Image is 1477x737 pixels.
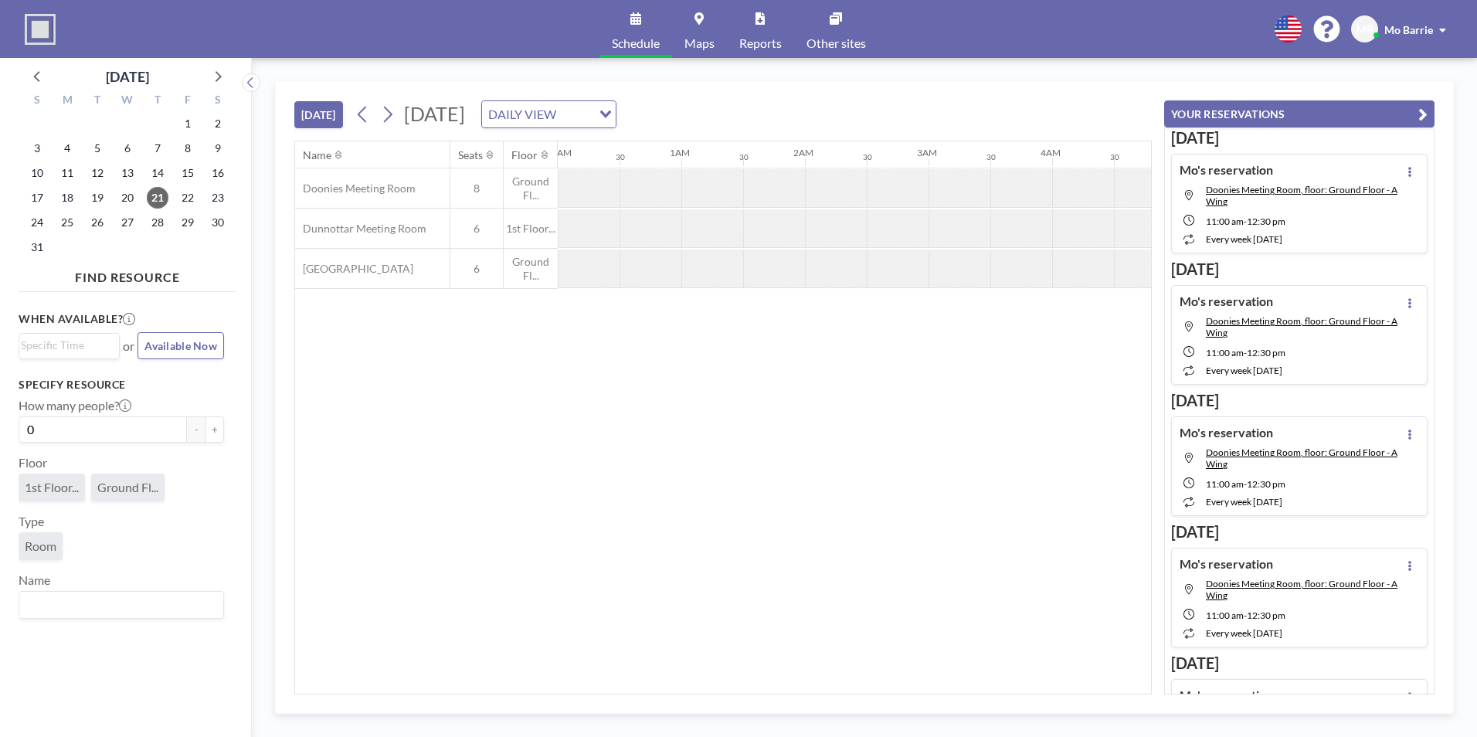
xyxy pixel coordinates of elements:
[684,37,715,49] span: Maps
[138,332,224,359] button: Available Now
[25,14,56,45] img: organization-logo
[295,222,426,236] span: Dunnottar Meeting Room
[612,37,660,49] span: Schedule
[87,212,108,233] span: Tuesday, August 26, 2025
[1206,578,1397,601] span: Doonies Meeting Room, floor: Ground Floor - A Wing
[1171,654,1428,673] h3: [DATE]
[1244,347,1247,358] span: -
[1180,162,1273,178] h4: Mo's reservation
[1180,294,1273,309] h4: Mo's reservation
[1180,556,1273,572] h4: Mo's reservation
[450,262,503,276] span: 6
[205,416,224,443] button: +
[482,101,616,127] div: Search for option
[504,255,558,282] span: Ground Fl...
[1206,447,1397,470] span: Doonies Meeting Room, floor: Ground Floor - A Wing
[739,37,782,49] span: Reports
[1247,610,1285,621] span: 12:30 PM
[1164,100,1435,127] button: YOUR RESERVATIONS
[806,37,866,49] span: Other sites
[1171,522,1428,542] h3: [DATE]
[1180,425,1273,440] h4: Mo's reservation
[56,212,78,233] span: Monday, August 25, 2025
[56,187,78,209] span: Monday, August 18, 2025
[25,480,79,495] span: 1st Floor...
[147,162,168,184] span: Thursday, August 14, 2025
[207,113,229,134] span: Saturday, August 2, 2025
[670,147,690,158] div: 1AM
[1247,478,1285,490] span: 12:30 PM
[1244,216,1247,227] span: -
[53,91,83,111] div: M
[87,162,108,184] span: Tuesday, August 12, 2025
[142,91,172,111] div: T
[404,102,465,125] span: [DATE]
[117,212,138,233] span: Wednesday, August 27, 2025
[177,113,199,134] span: Friday, August 1, 2025
[207,162,229,184] span: Saturday, August 16, 2025
[113,91,143,111] div: W
[1247,347,1285,358] span: 12:30 PM
[147,138,168,159] span: Thursday, August 7, 2025
[1180,688,1273,703] h4: Mo's reservation
[1356,22,1373,36] span: MB
[504,222,558,236] span: 1st Floor...
[21,337,110,354] input: Search for option
[1206,315,1397,338] span: Doonies Meeting Room, floor: Ground Floor - A Wing
[83,91,113,111] div: T
[25,538,56,554] span: Room
[485,104,559,124] span: DAILY VIEW
[177,138,199,159] span: Friday, August 8, 2025
[144,339,217,352] span: Available Now
[123,338,134,354] span: or
[511,148,538,162] div: Floor
[1171,260,1428,279] h3: [DATE]
[56,162,78,184] span: Monday, August 11, 2025
[177,212,199,233] span: Friday, August 29, 2025
[207,212,229,233] span: Saturday, August 30, 2025
[986,152,996,162] div: 30
[19,514,44,529] label: Type
[1206,496,1282,508] span: every week [DATE]
[19,398,131,413] label: How many people?
[207,187,229,209] span: Saturday, August 23, 2025
[458,148,483,162] div: Seats
[117,162,138,184] span: Wednesday, August 13, 2025
[863,152,872,162] div: 30
[1206,610,1244,621] span: 11:00 AM
[87,138,108,159] span: Tuesday, August 5, 2025
[295,182,416,195] span: Doonies Meeting Room
[546,147,572,158] div: 12AM
[56,138,78,159] span: Monday, August 4, 2025
[177,187,199,209] span: Friday, August 22, 2025
[295,262,413,276] span: [GEOGRAPHIC_DATA]
[117,187,138,209] span: Wednesday, August 20, 2025
[561,104,590,124] input: Search for option
[1244,610,1247,621] span: -
[1206,347,1244,358] span: 11:00 AM
[26,236,48,258] span: Sunday, August 31, 2025
[450,182,503,195] span: 8
[19,263,236,285] h4: FIND RESOURCE
[26,162,48,184] span: Sunday, August 10, 2025
[22,91,53,111] div: S
[504,175,558,202] span: Ground Fl...
[19,378,224,392] h3: Specify resource
[1110,152,1119,162] div: 30
[147,212,168,233] span: Thursday, August 28, 2025
[19,455,47,470] label: Floor
[207,138,229,159] span: Saturday, August 9, 2025
[26,138,48,159] span: Sunday, August 3, 2025
[793,147,813,158] div: 2AM
[106,66,149,87] div: [DATE]
[1384,23,1433,36] span: Mo Barrie
[294,101,343,128] button: [DATE]
[147,187,168,209] span: Thursday, August 21, 2025
[917,147,937,158] div: 3AM
[1206,233,1282,245] span: every week [DATE]
[450,222,503,236] span: 6
[739,152,749,162] div: 30
[117,138,138,159] span: Wednesday, August 6, 2025
[1206,478,1244,490] span: 11:00 AM
[1206,184,1397,207] span: Doonies Meeting Room, floor: Ground Floor - A Wing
